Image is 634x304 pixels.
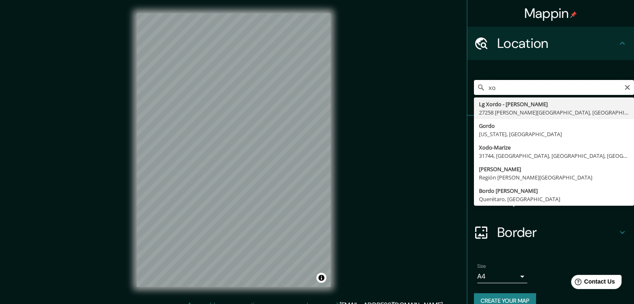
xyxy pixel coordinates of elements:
label: Size [477,263,486,270]
h4: Border [497,224,617,241]
div: 31744, [GEOGRAPHIC_DATA], [GEOGRAPHIC_DATA], [GEOGRAPHIC_DATA], [GEOGRAPHIC_DATA] [479,152,629,160]
div: A4 [477,270,527,283]
div: Bordo [PERSON_NAME] [479,187,629,195]
div: Lg Xordo - [PERSON_NAME] [479,100,629,108]
div: Pins [467,116,634,149]
div: Style [467,149,634,182]
h4: Location [497,35,617,52]
h4: Layout [497,191,617,207]
canvas: Map [137,13,331,287]
div: Location [467,27,634,60]
h4: Mappin [524,5,577,22]
div: Border [467,216,634,249]
div: Región [PERSON_NAME][GEOGRAPHIC_DATA] [479,173,629,182]
div: Layout [467,182,634,216]
div: 27258 [PERSON_NAME][GEOGRAPHIC_DATA], [GEOGRAPHIC_DATA][PERSON_NAME], [GEOGRAPHIC_DATA] [479,108,629,117]
button: Toggle attribution [316,273,326,283]
iframe: Help widget launcher [560,272,625,295]
div: [PERSON_NAME] [479,165,629,173]
input: Pick your city or area [474,80,634,95]
div: [US_STATE], [GEOGRAPHIC_DATA] [479,130,629,138]
div: Gordo [479,122,629,130]
div: Xodo-Marize [479,143,629,152]
img: pin-icon.png [570,11,577,18]
button: Clear [624,83,631,91]
div: Querétaro, [GEOGRAPHIC_DATA] [479,195,629,203]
